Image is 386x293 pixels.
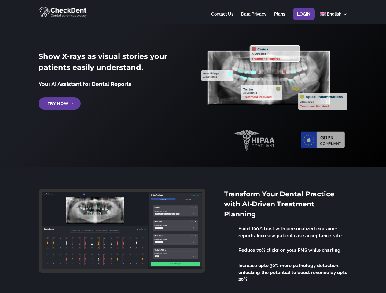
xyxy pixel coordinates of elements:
h2: Show X-rays as visual stories your patients easily understand. [39,51,184,76]
a: Plans [274,12,285,24]
span: Reduce 70% clicks on your PMS while charting [238,248,340,253]
a: Try Now [39,97,81,110]
img: X_Ray_annotated [201,45,347,110]
span: Increase upto 30% more pathology detection, unlocking the potential to boost revenue by upto 20% [238,263,347,282]
span: Build 100% trust with personalized explainer reports. Increase patient case acceptance rate [238,226,342,238]
img: CheckDent AI [39,6,87,18]
a: Contact Us [211,12,233,24]
span: English [327,12,341,16]
span: Your AI Assistant for Dental Reports [39,81,131,87]
a: Data Privacy [241,12,267,24]
span: Transform Your Dental Practice with AI-Driven Treatment Planning [224,190,334,218]
a: English [320,12,347,24]
a: Login [297,12,311,24]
